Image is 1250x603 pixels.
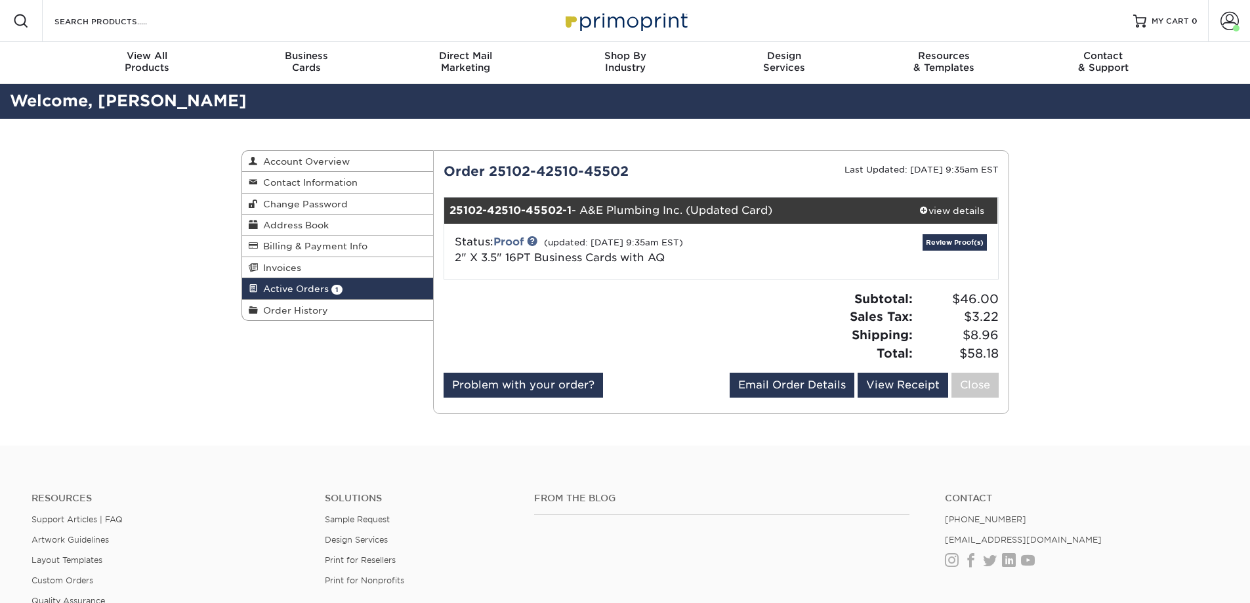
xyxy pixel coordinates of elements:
[545,42,705,84] a: Shop ByIndustry
[226,50,386,73] div: Cards
[1024,50,1183,62] span: Contact
[917,308,999,326] span: $3.22
[923,234,987,251] a: Review Proof(s)
[864,42,1024,84] a: Resources& Templates
[325,535,388,545] a: Design Services
[906,198,998,224] a: view details
[242,172,434,193] a: Contact Information
[325,555,396,565] a: Print for Resellers
[705,50,864,62] span: Design
[226,50,386,62] span: Business
[545,50,705,73] div: Industry
[434,161,721,181] div: Order 25102-42510-45502
[325,493,514,504] h4: Solutions
[31,535,109,545] a: Artwork Guidelines
[1192,16,1198,26] span: 0
[560,7,691,35] img: Primoprint
[877,346,913,360] strong: Total:
[258,220,329,230] span: Address Book
[258,262,301,273] span: Invoices
[917,326,999,344] span: $8.96
[493,236,524,248] a: Proof
[242,215,434,236] a: Address Book
[544,238,683,247] small: (updated: [DATE] 9:35am EST)
[258,177,358,188] span: Contact Information
[850,309,913,323] strong: Sales Tax:
[68,42,227,84] a: View AllProducts
[545,50,705,62] span: Shop By
[945,514,1026,524] a: [PHONE_NUMBER]
[31,575,93,585] a: Custom Orders
[31,555,102,565] a: Layout Templates
[1024,42,1183,84] a: Contact& Support
[844,165,999,175] small: Last Updated: [DATE] 9:35am EST
[258,241,367,251] span: Billing & Payment Info
[864,50,1024,62] span: Resources
[53,13,181,29] input: SEARCH PRODUCTS.....
[864,50,1024,73] div: & Templates
[852,327,913,342] strong: Shipping:
[445,234,813,266] div: Status:
[945,493,1219,504] a: Contact
[444,198,906,224] div: - A&E Plumbing Inc. (Updated Card)
[258,305,328,316] span: Order History
[242,236,434,257] a: Billing & Payment Info
[455,251,665,264] span: 2" X 3.5" 16PT Business Cards with AQ
[444,373,603,398] a: Problem with your order?
[917,290,999,308] span: $46.00
[730,373,854,398] a: Email Order Details
[258,199,348,209] span: Change Password
[386,50,545,73] div: Marketing
[449,204,572,217] strong: 25102-42510-45502-1
[534,493,909,504] h4: From the Blog
[1152,16,1189,27] span: MY CART
[68,50,227,62] span: View All
[242,257,434,278] a: Invoices
[951,373,999,398] a: Close
[705,42,864,84] a: DesignServices
[258,283,329,294] span: Active Orders
[906,204,998,217] div: view details
[242,300,434,320] a: Order History
[242,151,434,172] a: Account Overview
[31,493,305,504] h4: Resources
[386,42,545,84] a: Direct MailMarketing
[331,285,343,295] span: 1
[1024,50,1183,73] div: & Support
[325,575,404,585] a: Print for Nonprofits
[31,514,123,524] a: Support Articles | FAQ
[945,535,1102,545] a: [EMAIL_ADDRESS][DOMAIN_NAME]
[68,50,227,73] div: Products
[226,42,386,84] a: BusinessCards
[705,50,864,73] div: Services
[242,194,434,215] a: Change Password
[242,278,434,299] a: Active Orders 1
[258,156,350,167] span: Account Overview
[858,373,948,398] a: View Receipt
[854,291,913,306] strong: Subtotal:
[386,50,545,62] span: Direct Mail
[917,344,999,363] span: $58.18
[325,514,390,524] a: Sample Request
